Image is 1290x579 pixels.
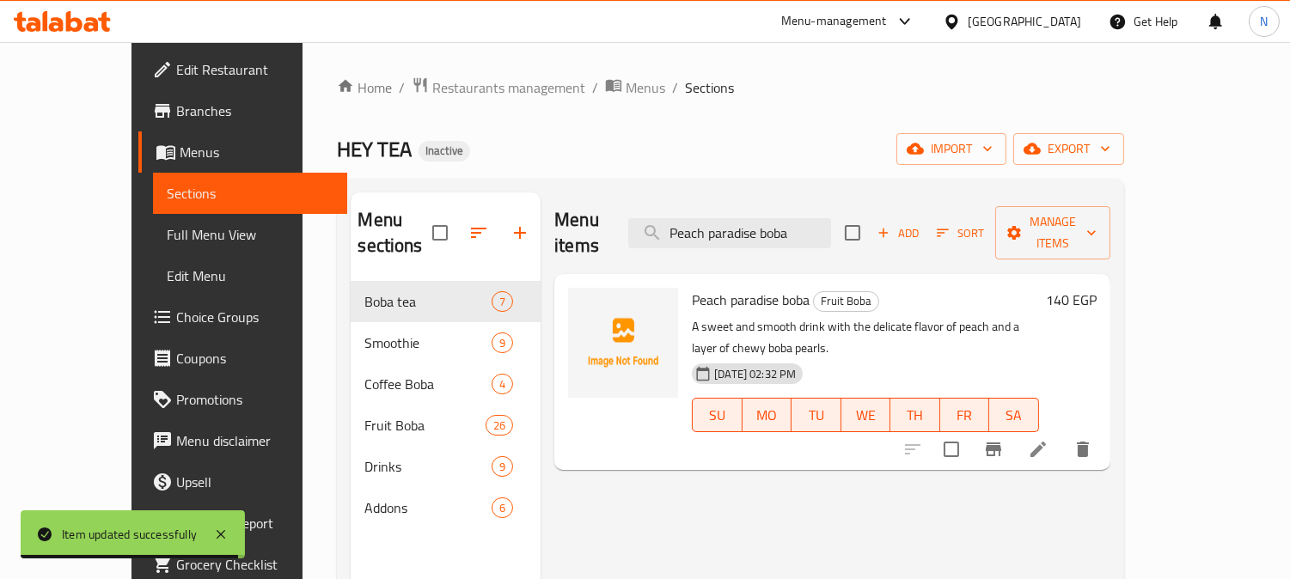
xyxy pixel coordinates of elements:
span: Coupons [176,348,333,369]
div: items [492,374,513,394]
span: Upsell [176,472,333,492]
a: Edit Restaurant [138,49,347,90]
a: Choice Groups [138,296,347,338]
span: Branches [176,101,333,121]
a: Promotions [138,379,347,420]
div: items [492,497,513,518]
button: export [1013,133,1124,165]
p: A sweet and smooth drink with the delicate flavor of peach and a layer of chewy boba pearls. [692,316,1038,359]
button: Branch-specific-item [973,429,1014,470]
span: Addons [364,497,492,518]
button: delete [1062,429,1104,470]
a: Coverage Report [138,503,347,544]
a: Restaurants management [412,76,585,99]
span: 7 [492,294,512,310]
span: 9 [492,459,512,475]
div: Boba tea7 [351,281,541,322]
button: import [896,133,1006,165]
a: Sections [153,173,347,214]
span: Grocery Checklist [176,554,333,575]
span: export [1027,138,1110,160]
button: SA [989,398,1039,432]
div: items [492,291,513,312]
span: TU [798,403,835,428]
span: Coverage Report [176,513,333,533]
span: 4 [492,376,512,393]
span: HEY TEA [337,130,412,168]
span: 26 [486,417,512,434]
div: items [492,456,513,477]
div: items [486,415,513,436]
button: WE [841,398,891,432]
a: Menu disclaimer [138,420,347,461]
span: Edit Menu [167,265,333,286]
span: Edit Restaurant [176,59,333,80]
span: Peach paradise boba [692,287,810,313]
span: Fruit Boba [814,291,878,311]
div: items [492,332,513,353]
button: Sort [932,220,988,247]
a: Upsell [138,461,347,503]
span: 9 [492,335,512,351]
li: / [592,77,598,98]
span: Menu disclaimer [176,430,333,451]
nav: Menu sections [351,274,541,535]
h2: Menu sections [358,207,432,259]
span: TH [897,403,933,428]
span: Manage items [1009,211,1097,254]
span: Boba tea [364,291,492,312]
span: Menus [626,77,665,98]
span: Drinks [364,456,492,477]
button: Add section [499,212,541,253]
span: [DATE] 02:32 PM [707,366,803,382]
span: Sections [685,77,734,98]
div: Drinks9 [351,446,541,487]
button: TU [792,398,841,432]
div: Fruit Boba [813,291,879,312]
span: Full Menu View [167,224,333,245]
span: Fruit Boba [364,415,486,436]
button: Add [871,220,926,247]
button: TH [890,398,940,432]
a: Home [337,77,392,98]
button: FR [940,398,990,432]
button: SU [692,398,742,432]
span: 6 [492,500,512,516]
span: Add [875,223,921,243]
a: Menus [605,76,665,99]
span: import [910,138,993,160]
span: Add item [871,220,926,247]
h6: 140 EGP [1046,288,1097,312]
span: Select all sections [422,215,458,251]
span: Inactive [419,143,470,158]
span: Smoothie [364,332,492,353]
span: SU [700,403,735,428]
li: / [672,77,678,98]
a: Menus [138,131,347,173]
a: Edit menu item [1028,439,1049,460]
div: Addons6 [351,487,541,528]
div: Coffee Boba4 [351,363,541,405]
div: Inactive [419,141,470,162]
div: Coffee Boba [364,374,492,394]
span: Sort sections [458,212,499,253]
span: Menus [180,142,333,162]
button: Manage items [995,206,1110,259]
input: search [628,218,831,248]
span: Sections [167,183,333,204]
div: [GEOGRAPHIC_DATA] [968,12,1081,31]
span: WE [848,403,884,428]
a: Edit Menu [153,255,347,296]
span: Sort [937,223,984,243]
div: Menu-management [781,11,887,32]
span: SA [996,403,1032,428]
a: Coupons [138,338,347,379]
span: Promotions [176,389,333,410]
span: Restaurants management [432,77,585,98]
img: Peach paradise boba [568,288,678,398]
div: Fruit Boba26 [351,405,541,446]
